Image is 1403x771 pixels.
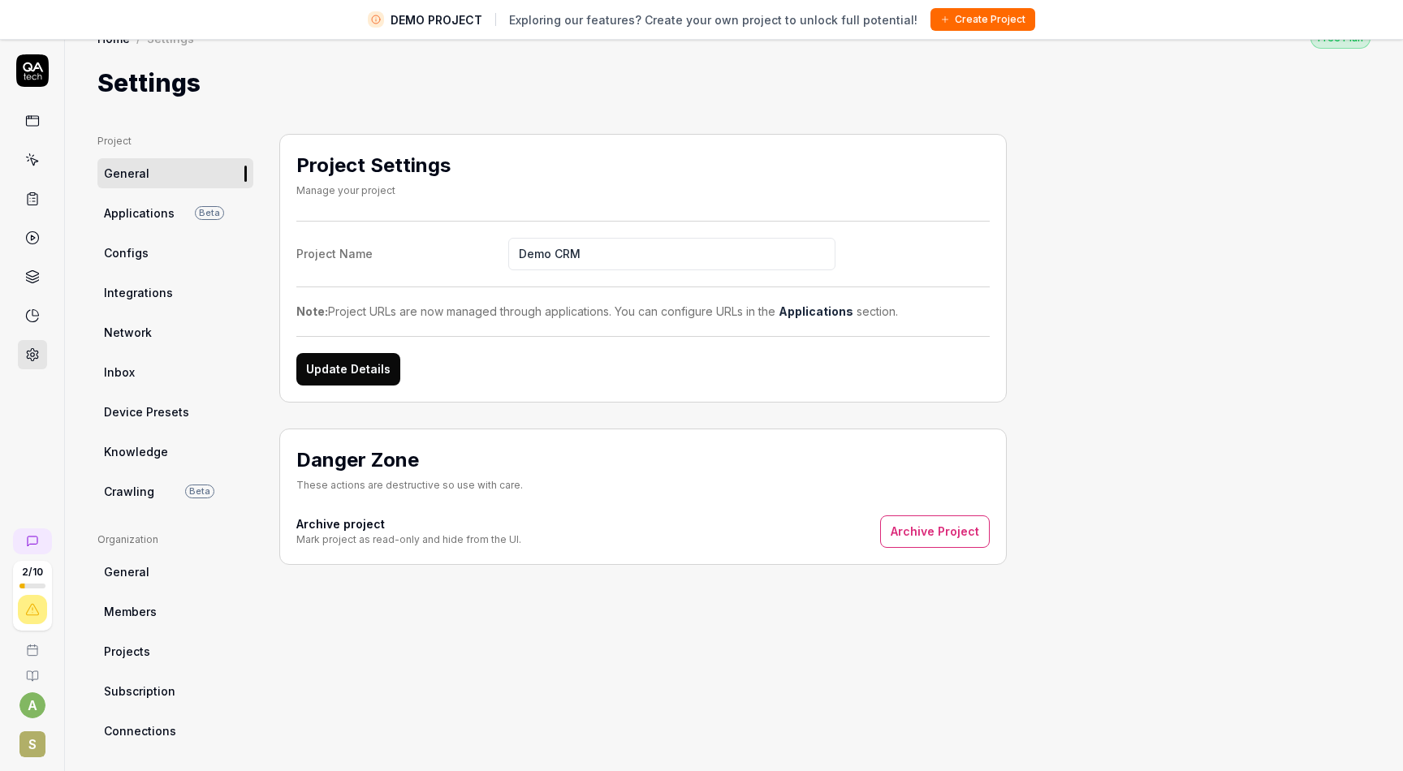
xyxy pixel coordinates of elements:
[296,532,521,547] div: Mark project as read-only and hide from the UI.
[296,353,400,385] button: Update Details
[508,238,835,270] input: Project Name
[104,364,135,381] span: Inbox
[104,205,175,222] span: Applications
[930,8,1035,31] button: Create Project
[6,631,58,657] a: Book a call with us
[97,198,253,228] a: ApplicationsBeta
[97,597,253,627] a: Members
[104,722,176,739] span: Connections
[97,158,253,188] a: General
[296,151,451,180] h2: Project Settings
[97,317,253,347] a: Network
[97,532,253,547] div: Organization
[97,476,253,506] a: CrawlingBeta
[97,278,253,308] a: Integrations
[509,11,917,28] span: Exploring our features? Create your own project to unlock full potential!
[185,485,214,498] span: Beta
[296,304,328,318] strong: Note:
[97,238,253,268] a: Configs
[104,683,175,700] span: Subscription
[97,557,253,587] a: General
[19,731,45,757] span: S
[296,515,521,532] h4: Archive project
[6,718,58,760] button: S
[296,303,990,320] div: Project URLs are now managed through applications. You can configure URLs in the section.
[296,446,523,475] h2: Danger Zone
[391,11,482,28] span: DEMO PROJECT
[97,716,253,746] a: Connections
[104,563,149,580] span: General
[22,567,43,577] span: 2 / 10
[6,657,58,683] a: Documentation
[104,643,150,660] span: Projects
[104,324,152,341] span: Network
[104,483,154,500] span: Crawling
[97,30,130,46] a: Home
[97,676,253,706] a: Subscription
[104,165,149,182] span: General
[296,183,451,198] div: Manage your project
[779,304,853,318] a: Applications
[104,443,168,460] span: Knowledge
[97,357,253,387] a: Inbox
[13,528,52,554] a: New conversation
[104,603,157,620] span: Members
[296,245,508,262] div: Project Name
[104,403,189,420] span: Device Presets
[97,437,253,467] a: Knowledge
[104,244,149,261] span: Configs
[19,692,45,718] button: a
[97,397,253,427] a: Device Presets
[880,515,990,548] button: Archive Project
[296,478,523,493] div: These actions are destructive so use with care.
[97,636,253,666] a: Projects
[97,65,201,101] h1: Settings
[97,134,253,149] div: Project
[195,206,224,220] span: Beta
[104,284,173,301] span: Integrations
